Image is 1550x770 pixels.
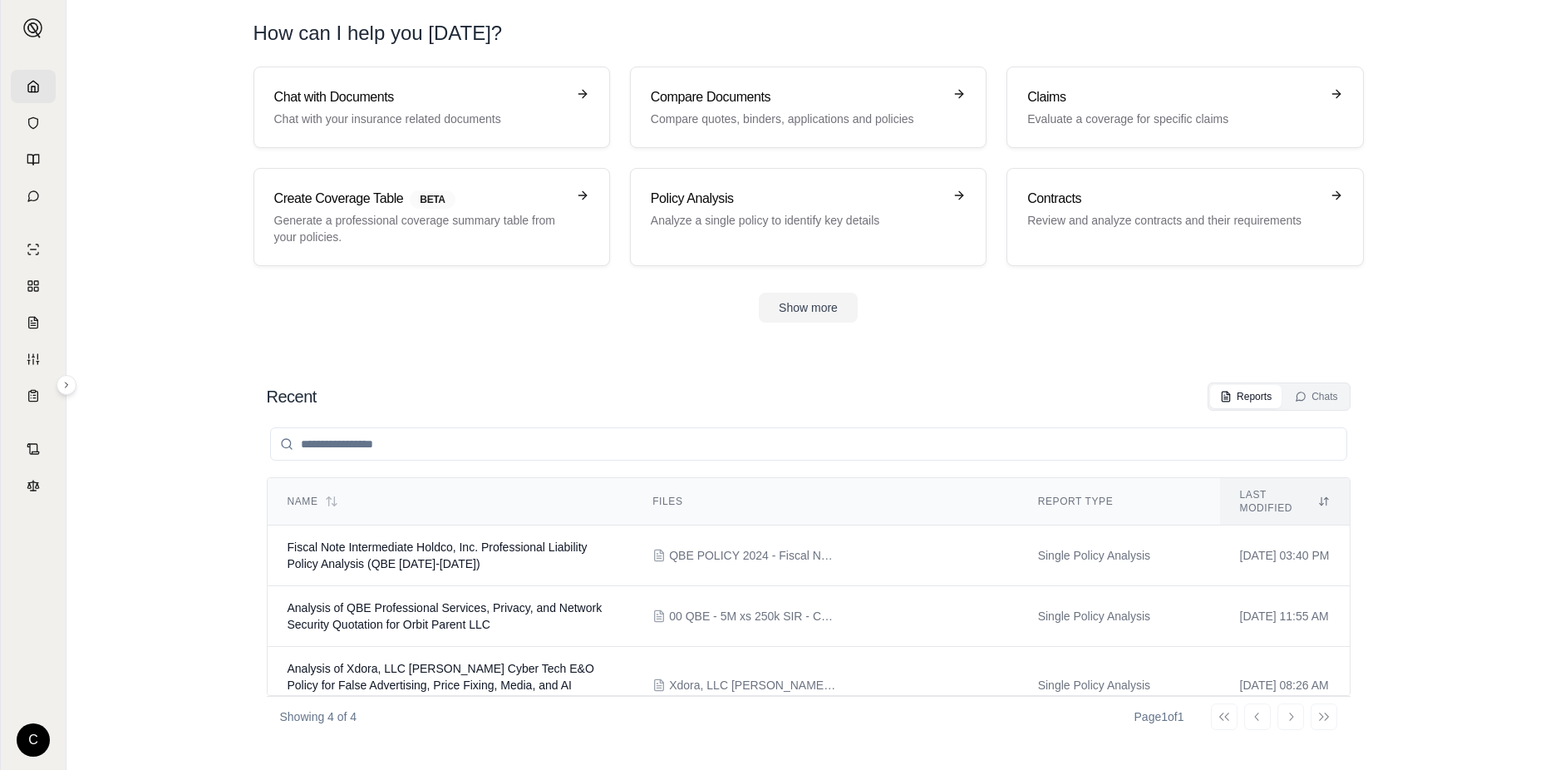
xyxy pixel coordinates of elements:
[11,143,56,176] a: Prompt Library
[11,379,56,412] a: Coverage Table
[288,601,603,631] span: Analysis of QBE Professional Services, Privacy, and Network Security Quotation for Orbit Parent LLC
[669,608,835,624] span: 00 QBE - 5M xs 250k SIR - CTEO - Orbit Parent LLC - BINDER.pdf
[759,293,858,323] button: Show more
[274,87,566,107] h3: Chat with Documents
[1134,708,1184,725] div: Page 1 of 1
[274,111,566,127] p: Chat with your insurance related documents
[651,212,942,229] p: Analyze a single policy to identify key details
[1295,390,1337,403] div: Chats
[11,180,56,213] a: Chat
[11,306,56,339] a: Claim Coverage
[1006,168,1363,266] a: ContractsReview and analyze contracts and their requirements
[253,67,610,148] a: Chat with DocumentsChat with your insurance related documents
[274,212,566,245] p: Generate a professional coverage summary table from your policies.
[1027,212,1319,229] p: Review and analyze contracts and their requirements
[288,662,594,708] span: Analysis of Xdora, LLC Beazley Cyber Tech E&O Policy for False Advertising, Price Fixing, Media, ...
[1027,87,1319,107] h3: Claims
[1018,526,1220,586] td: Single Policy Analysis
[651,111,942,127] p: Compare quotes, binders, applications and policies
[11,269,56,303] a: Policy Comparisons
[288,495,613,508] div: Name
[1220,586,1350,647] td: [DATE] 11:55 AM
[1018,478,1220,526] th: Report Type
[1220,526,1350,586] td: [DATE] 03:40 PM
[57,375,76,395] button: Expand sidebar
[280,708,357,725] p: Showing 4 of 4
[17,723,50,757] div: C
[267,385,317,408] h2: Recent
[669,547,835,564] span: QBE POLICY 2024 - Fiscal Note Intermediate Holdco, Inc..pdf
[17,12,50,45] button: Expand sidebar
[1018,647,1220,724] td: Single Policy Analysis
[1018,586,1220,647] td: Single Policy Analysis
[253,168,610,266] a: Create Coverage TableBETAGenerate a professional coverage summary table from your policies.
[632,478,1017,526] th: Files
[288,540,588,570] span: Fiscal Note Intermediate Holdco, Inc. Professional Liability Policy Analysis (QBE 2024-2025)
[11,106,56,140] a: Documents Vault
[669,677,835,693] span: Xdora, LLC Beazley Breach Response Policy W2C4CA240501 23-Aug-2024.pdf
[11,343,56,376] a: Custom Report
[253,20,1364,47] h1: How can I help you [DATE]?
[1210,385,1282,408] button: Reports
[1240,488,1330,515] div: Last modified
[1220,647,1350,724] td: [DATE] 08:26 AM
[410,190,455,209] span: BETA
[1285,385,1347,408] button: Chats
[630,67,987,148] a: Compare DocumentsCompare quotes, binders, applications and policies
[11,432,56,466] a: Contract Analysis
[1006,67,1363,148] a: ClaimsEvaluate a coverage for specific claims
[11,70,56,103] a: Home
[630,168,987,266] a: Policy AnalysisAnalyze a single policy to identify key details
[651,189,942,209] h3: Policy Analysis
[23,18,43,38] img: Expand sidebar
[11,233,56,266] a: Single Policy
[1027,111,1319,127] p: Evaluate a coverage for specific claims
[651,87,942,107] h3: Compare Documents
[11,469,56,502] a: Legal Search Engine
[274,189,566,209] h3: Create Coverage Table
[1220,390,1272,403] div: Reports
[1027,189,1319,209] h3: Contracts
